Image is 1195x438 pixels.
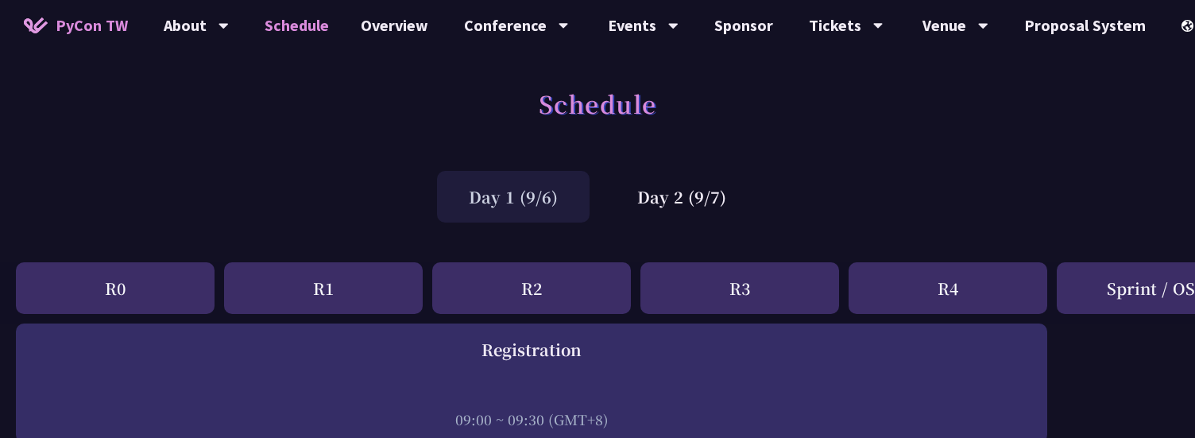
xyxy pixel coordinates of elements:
div: R3 [640,262,839,314]
div: R0 [16,262,215,314]
div: Day 1 (9/6) [437,171,590,223]
div: 09:00 ~ 09:30 (GMT+8) [24,409,1039,429]
span: PyCon TW [56,14,128,37]
img: Home icon of PyCon TW 2025 [24,17,48,33]
a: PyCon TW [8,6,144,45]
div: R4 [849,262,1047,314]
div: Registration [24,338,1039,362]
div: R1 [224,262,423,314]
div: R2 [432,262,631,314]
h1: Schedule [539,79,657,127]
div: Day 2 (9/7) [605,171,758,223]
